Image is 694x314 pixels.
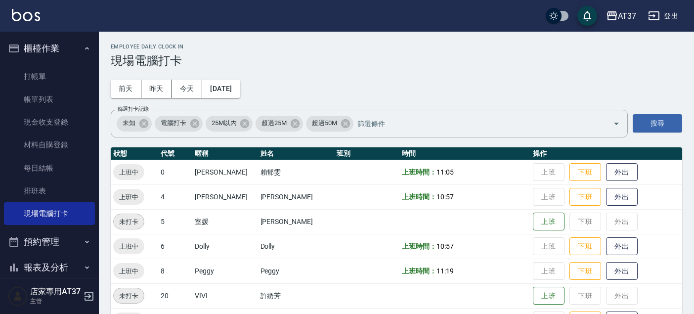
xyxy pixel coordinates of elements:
b: 上班時間： [402,242,436,250]
td: Dolly [192,234,258,259]
button: 外出 [606,188,638,206]
div: 25M以內 [206,116,253,132]
div: 超過25M [256,116,303,132]
td: [PERSON_NAME] [192,184,258,209]
span: 電腦打卡 [155,118,192,128]
td: 20 [158,283,192,308]
label: 篩選打卡記錄 [118,105,149,113]
span: 未打卡 [114,291,144,301]
button: 櫃檯作業 [4,36,95,61]
button: 下班 [569,237,601,256]
button: save [577,6,597,26]
span: 未打卡 [114,217,144,227]
input: 篩選條件 [355,115,596,132]
td: 4 [158,184,192,209]
a: 現金收支登錄 [4,111,95,134]
a: 每日結帳 [4,157,95,179]
th: 代號 [158,147,192,160]
td: VIVI [192,283,258,308]
td: 室媛 [192,209,258,234]
a: 打帳單 [4,65,95,88]
th: 操作 [530,147,682,160]
button: Open [608,116,624,132]
span: 未知 [117,118,141,128]
td: Dolly [258,234,334,259]
button: 下班 [569,262,601,280]
h5: 店家專用AT37 [30,287,81,297]
div: 未知 [117,116,152,132]
td: 8 [158,259,192,283]
p: 主管 [30,297,81,306]
button: 搜尋 [633,114,682,133]
button: 預約管理 [4,229,95,255]
img: Logo [12,9,40,21]
span: 25M以內 [206,118,243,128]
b: 上班時間： [402,168,436,176]
div: 超過50M [306,116,353,132]
th: 暱稱 [192,147,258,160]
button: 外出 [606,237,638,256]
th: 時間 [399,147,530,160]
a: 帳單列表 [4,88,95,111]
button: 今天 [172,80,203,98]
td: 0 [158,160,192,184]
button: 外出 [606,163,638,181]
span: 超過50M [306,118,343,128]
span: 11:05 [436,168,454,176]
td: [PERSON_NAME] [192,160,258,184]
button: AT37 [602,6,640,26]
button: 昨天 [141,80,172,98]
td: [PERSON_NAME] [258,209,334,234]
button: 上班 [533,213,564,231]
button: [DATE] [202,80,240,98]
span: 10:57 [436,193,454,201]
td: Peggy [192,259,258,283]
td: Peggy [258,259,334,283]
button: 前天 [111,80,141,98]
th: 姓名 [258,147,334,160]
span: 上班中 [113,192,144,202]
div: 電腦打卡 [155,116,203,132]
button: 外出 [606,262,638,280]
span: 10:57 [436,242,454,250]
button: 下班 [569,163,601,181]
th: 狀態 [111,147,158,160]
h3: 現場電腦打卡 [111,54,682,68]
div: AT37 [618,10,636,22]
span: 上班中 [113,266,144,276]
td: 5 [158,209,192,234]
a: 排班表 [4,179,95,202]
span: 11:19 [436,267,454,275]
img: Person [8,286,28,306]
button: 上班 [533,287,564,305]
span: 上班中 [113,241,144,252]
th: 班別 [334,147,399,160]
td: [PERSON_NAME] [258,184,334,209]
a: 現場電腦打卡 [4,202,95,225]
h2: Employee Daily Clock In [111,44,682,50]
td: 許綉芳 [258,283,334,308]
button: 登出 [644,7,682,25]
span: 超過25M [256,118,293,128]
button: 報表及分析 [4,255,95,280]
span: 上班中 [113,167,144,178]
a: 材料自購登錄 [4,134,95,156]
td: 賴郁雯 [258,160,334,184]
b: 上班時間： [402,193,436,201]
b: 上班時間： [402,267,436,275]
button: 下班 [569,188,601,206]
td: 6 [158,234,192,259]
